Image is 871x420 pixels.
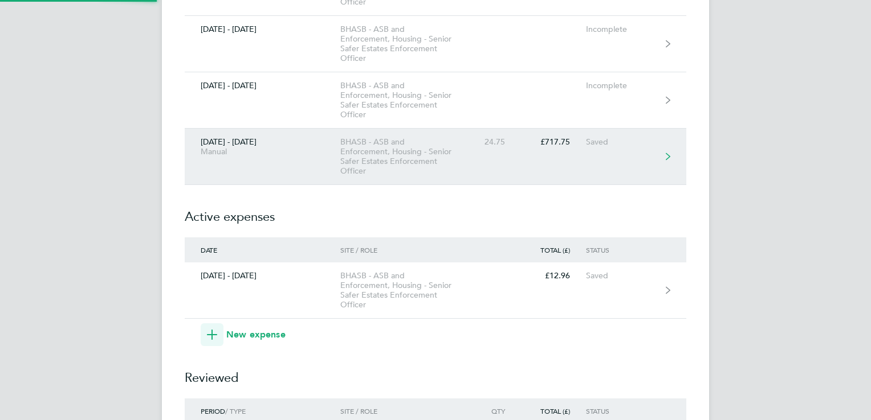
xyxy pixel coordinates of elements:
[201,147,324,157] div: Manual
[340,407,471,415] div: Site / Role
[340,137,471,176] div: BHASB - ASB and Enforcement, Housing - Senior Safer Estates Enforcement Officer
[185,72,686,129] a: [DATE] - [DATE]BHASB - ASB and Enforcement, Housing - Senior Safer Estates Enforcement OfficerInc...
[185,129,686,185] a: [DATE] - [DATE]ManualBHASB - ASB and Enforcement, Housing - Senior Safer Estates Enforcement Offi...
[586,407,656,415] div: Status
[340,271,471,310] div: BHASB - ASB and Enforcement, Housing - Senior Safer Estates Enforcement Officer
[185,346,686,398] h2: Reviewed
[471,407,521,415] div: Qty
[340,246,471,254] div: Site / Role
[340,81,471,120] div: BHASB - ASB and Enforcement, Housing - Senior Safer Estates Enforcement Officer
[185,262,686,319] a: [DATE] - [DATE]BHASB - ASB and Enforcement, Housing - Senior Safer Estates Enforcement Officer£12...
[226,328,286,341] span: New expense
[521,407,586,415] div: Total (£)
[521,271,586,281] div: £12.96
[185,81,340,90] div: [DATE] - [DATE]
[201,323,286,346] button: New expense
[185,271,340,281] div: [DATE] - [DATE]
[586,137,656,147] div: Saved
[185,407,340,415] div: / Type
[586,246,656,254] div: Status
[340,24,471,63] div: BHASB - ASB and Enforcement, Housing - Senior Safer Estates Enforcement Officer
[521,246,586,254] div: Total (£)
[586,81,656,90] div: Incomplete
[586,24,656,34] div: Incomplete
[185,16,686,72] a: [DATE] - [DATE]BHASB - ASB and Enforcement, Housing - Senior Safer Estates Enforcement OfficerInc...
[521,137,586,147] div: £717.75
[185,246,340,254] div: Date
[185,137,340,157] div: [DATE] - [DATE]
[185,185,686,237] h2: Active expenses
[471,137,521,147] div: 24.75
[201,406,225,415] span: Period
[586,271,656,281] div: Saved
[185,24,340,34] div: [DATE] - [DATE]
